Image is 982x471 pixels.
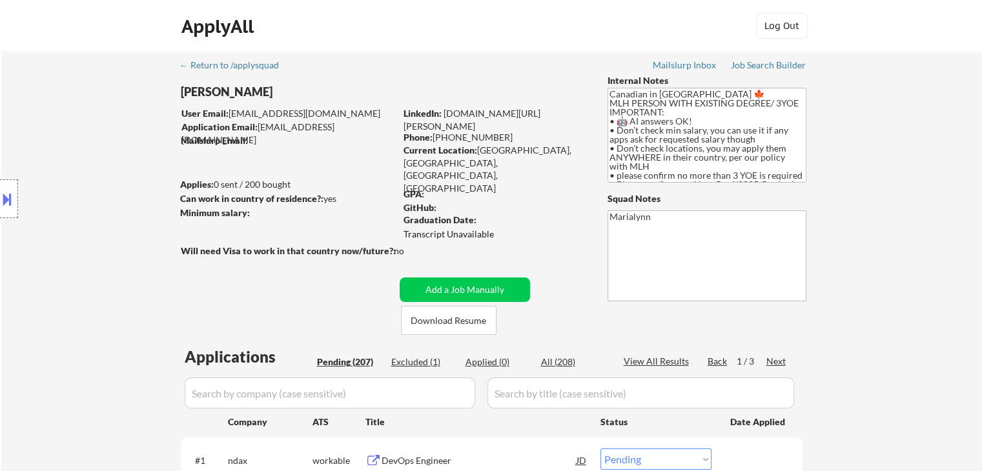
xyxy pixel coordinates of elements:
div: Squad Notes [608,192,806,205]
div: [PHONE_NUMBER] [404,131,586,144]
div: yes [180,192,391,205]
div: Applications [185,349,312,365]
div: Applied (0) [465,356,530,368]
div: Mailslurp Inbox [653,61,717,70]
a: [DOMAIN_NAME][URL][PERSON_NAME] [404,108,540,132]
strong: GitHub: [404,202,436,213]
div: All (208) [541,356,606,368]
a: Mailslurp Inbox [653,60,717,73]
div: Pending (207) [317,356,382,368]
div: View All Results [624,355,693,368]
strong: GPA: [404,188,424,199]
div: ← Return to /applysquad [179,61,291,70]
button: Log Out [756,13,808,39]
div: no [394,245,431,257]
div: Back [708,355,728,368]
div: ATS [312,416,365,428]
div: Company [228,416,312,428]
div: [EMAIL_ADDRESS][DOMAIN_NAME] [181,121,395,146]
div: Status [600,410,711,433]
div: [PERSON_NAME] [181,84,446,100]
strong: LinkedIn: [404,108,442,119]
div: Excluded (1) [391,356,456,368]
div: [GEOGRAPHIC_DATA], [GEOGRAPHIC_DATA], [GEOGRAPHIC_DATA], [GEOGRAPHIC_DATA] [404,144,586,194]
div: Internal Notes [608,74,806,87]
div: Date Applied [730,416,787,428]
div: #1 [195,454,218,467]
strong: Will need Visa to work in that country now/future?: [181,245,396,256]
strong: Can work in country of residence?: [180,193,323,204]
button: Download Resume [401,306,496,335]
strong: Phone: [404,132,433,143]
a: ← Return to /applysquad [179,60,291,73]
div: Title [365,416,588,428]
div: ndax [228,454,312,467]
input: Search by company (case sensitive) [185,377,475,408]
div: ApplyAll [181,15,258,37]
div: 0 sent / 200 bought [180,178,395,191]
strong: Current Location: [404,145,477,155]
div: [EMAIL_ADDRESS][DOMAIN_NAME] [181,107,395,120]
div: Job Search Builder [731,61,806,70]
a: Job Search Builder [731,60,806,73]
div: Next [766,355,787,368]
div: 1 / 3 [737,355,766,368]
div: DevOps Engineer [382,454,577,467]
button: Add a Job Manually [400,277,530,302]
div: workable [312,454,365,467]
strong: Graduation Date: [404,214,476,225]
input: Search by title (case sensitive) [487,377,794,408]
